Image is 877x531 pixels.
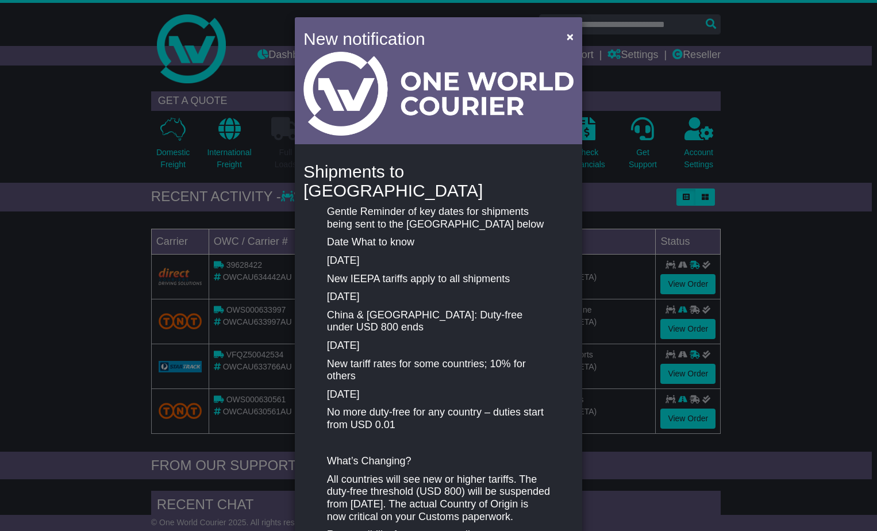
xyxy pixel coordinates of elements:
span: × [567,30,574,43]
button: Close [561,25,579,48]
p: China & [GEOGRAPHIC_DATA]: Duty-free under USD 800 ends [327,309,550,334]
p: Date What to know [327,236,550,249]
p: No more duty-free for any country – duties start from USD 0.01 [327,406,550,431]
p: New tariff rates for some countries; 10% for others [327,358,550,383]
p: What’s Changing? [327,455,550,468]
p: [DATE] [327,291,550,303]
p: All countries will see new or higher tariffs. The duty-free threshold (USD 800) will be suspended... [327,474,550,523]
p: [DATE] [327,388,550,401]
p: New IEEPA tariffs apply to all shipments [327,273,550,286]
img: Light [303,52,574,136]
h4: Shipments to [GEOGRAPHIC_DATA] [303,162,574,200]
p: [DATE] [327,340,550,352]
h4: New notification [303,26,550,52]
p: Gentle Reminder of key dates for shipments being sent to the [GEOGRAPHIC_DATA] below [327,206,550,230]
p: [DATE] [327,255,550,267]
